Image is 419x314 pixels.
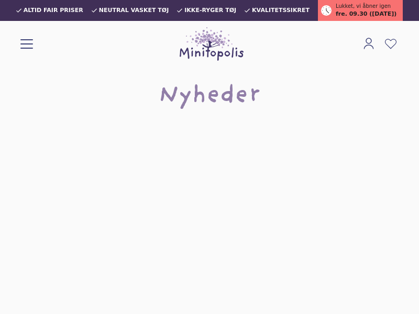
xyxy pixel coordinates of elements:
span: Ikke-ryger tøj [184,7,236,14]
span: Neutral vasket tøj [99,7,169,14]
span: fre. 09.30 ([DATE]) [336,10,396,19]
span: Altid fair priser [24,7,83,14]
span: Kvalitetssikret [252,7,310,14]
span: Lukket, vi åbner igen [336,2,391,10]
img: Minitopolis logo [180,27,244,61]
h1: Nyheder [159,80,260,113]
